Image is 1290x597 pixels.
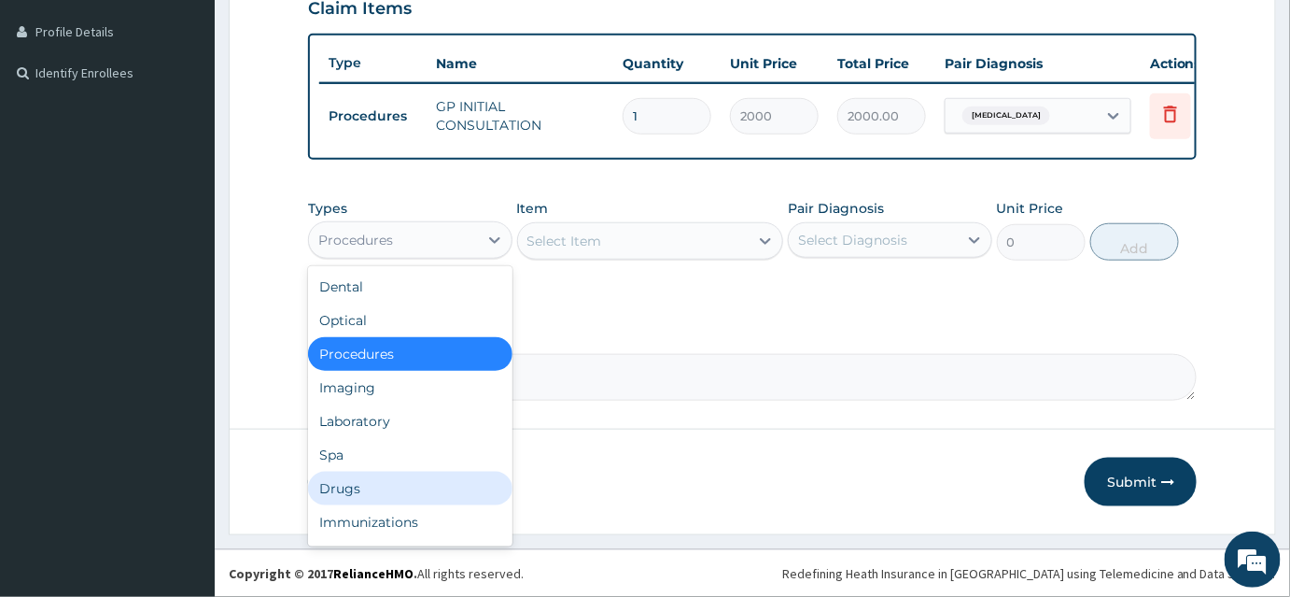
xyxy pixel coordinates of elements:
[1141,45,1234,82] th: Actions
[788,199,884,218] label: Pair Diagnosis
[997,199,1064,218] label: Unit Price
[318,231,393,249] div: Procedures
[1085,458,1197,506] button: Submit
[333,565,414,582] a: RelianceHMO
[782,564,1276,583] div: Redefining Heath Insurance in [GEOGRAPHIC_DATA] using Telemedicine and Data Science!
[229,565,417,582] strong: Copyright © 2017 .
[527,232,602,250] div: Select Item
[828,45,935,82] th: Total Price
[9,398,356,463] textarea: Type your message and hit 'Enter'
[306,9,351,54] div: Minimize live chat window
[935,45,1141,82] th: Pair Diagnosis
[308,539,512,573] div: Others
[308,337,512,371] div: Procedures
[308,405,512,438] div: Laboratory
[319,46,427,80] th: Type
[308,304,512,337] div: Optical
[308,371,512,405] div: Imaging
[1090,223,1179,261] button: Add
[97,105,314,129] div: Chat with us now
[108,179,258,368] span: We're online!
[427,45,613,82] th: Name
[613,45,721,82] th: Quantity
[308,328,1197,344] label: Comment
[308,505,512,539] div: Immunizations
[517,199,549,218] label: Item
[962,107,1050,125] span: [MEDICAL_DATA]
[215,549,1290,597] footer: All rights reserved.
[798,231,907,249] div: Select Diagnosis
[427,88,613,144] td: GP INITIAL CONSULTATION
[308,201,347,217] label: Types
[308,270,512,304] div: Dental
[308,472,512,505] div: Drugs
[308,438,512,472] div: Spa
[35,93,76,140] img: d_794563401_company_1708531726252_794563401
[319,99,427,134] td: Procedures
[721,45,828,82] th: Unit Price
